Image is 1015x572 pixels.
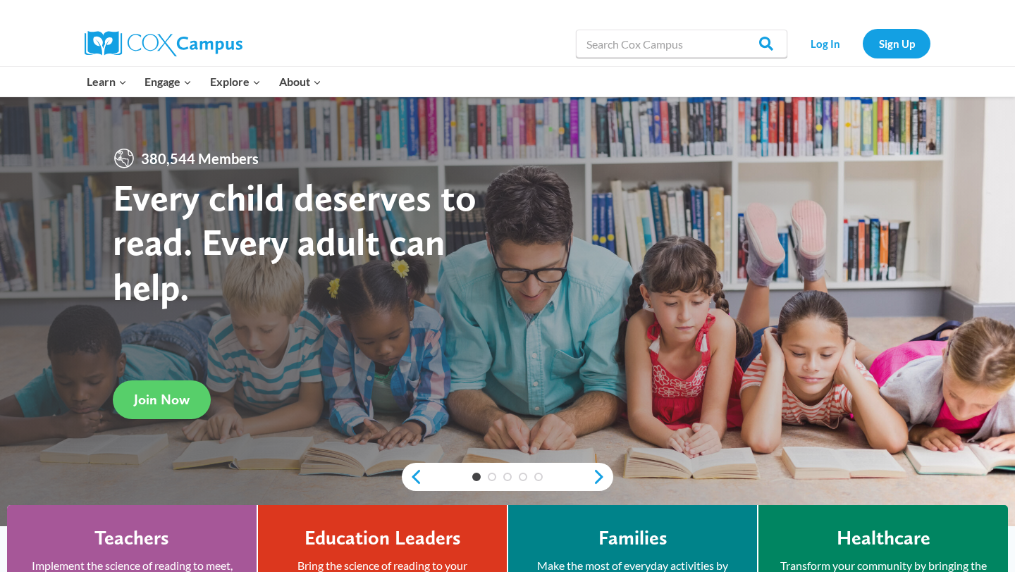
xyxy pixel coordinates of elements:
h4: Education Leaders [304,526,461,550]
nav: Secondary Navigation [794,29,930,58]
strong: Every child deserves to read. Every adult can help. [113,175,476,309]
a: 5 [534,473,543,481]
a: 1 [472,473,481,481]
span: About [279,73,321,91]
h4: Teachers [94,526,169,550]
div: content slider buttons [402,463,613,491]
nav: Primary Navigation [78,67,330,97]
a: next [592,468,613,485]
a: Log In [794,29,856,58]
span: Engage [144,73,192,91]
a: 3 [503,473,512,481]
img: Cox Campus [85,31,242,56]
a: Sign Up [863,29,930,58]
a: 2 [488,473,496,481]
a: Join Now [113,380,211,419]
span: Learn [87,73,127,91]
span: 380,544 Members [135,147,264,170]
input: Search Cox Campus [576,30,787,58]
span: Explore [210,73,261,91]
span: Join Now [134,391,190,408]
a: 4 [519,473,527,481]
a: previous [402,468,423,485]
h4: Families [598,526,668,550]
h4: Healthcare [837,526,930,550]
